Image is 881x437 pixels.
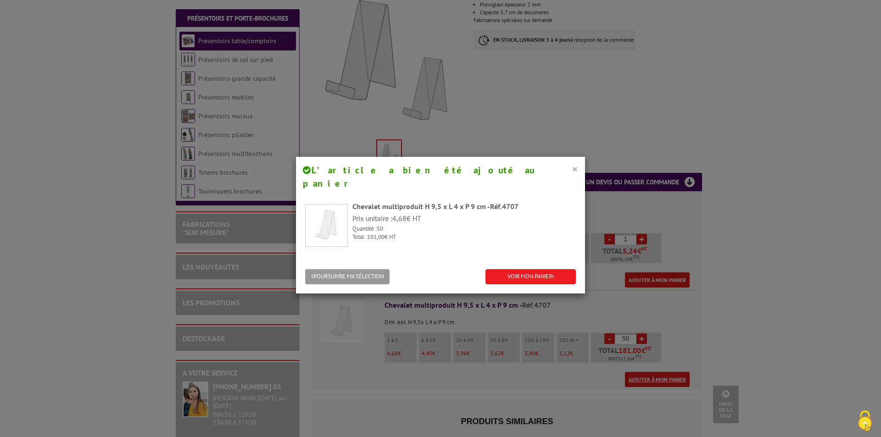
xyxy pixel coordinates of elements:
button: POURSUIVRE MA SÉLECTION [305,269,390,284]
span: 181,00 [367,233,385,241]
span: 4,68 [392,214,407,223]
a: VOIR MON PANIER [485,269,576,284]
span: Réf.4707 [490,202,519,211]
h4: L’article a bien été ajouté au panier [303,164,578,190]
button: Cookies (fenêtre modale) [849,406,881,437]
span: 50 [377,225,383,232]
p: Total : € HT [352,233,576,242]
img: Cookies (fenêtre modale) [853,409,876,432]
div: Chevalet multiproduit H 9,5 x L 4 x P 9 cm - [352,201,576,212]
p: Quantité : [352,225,576,233]
button: × [572,163,578,175]
p: Prix unitaire : € HT [352,213,576,224]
